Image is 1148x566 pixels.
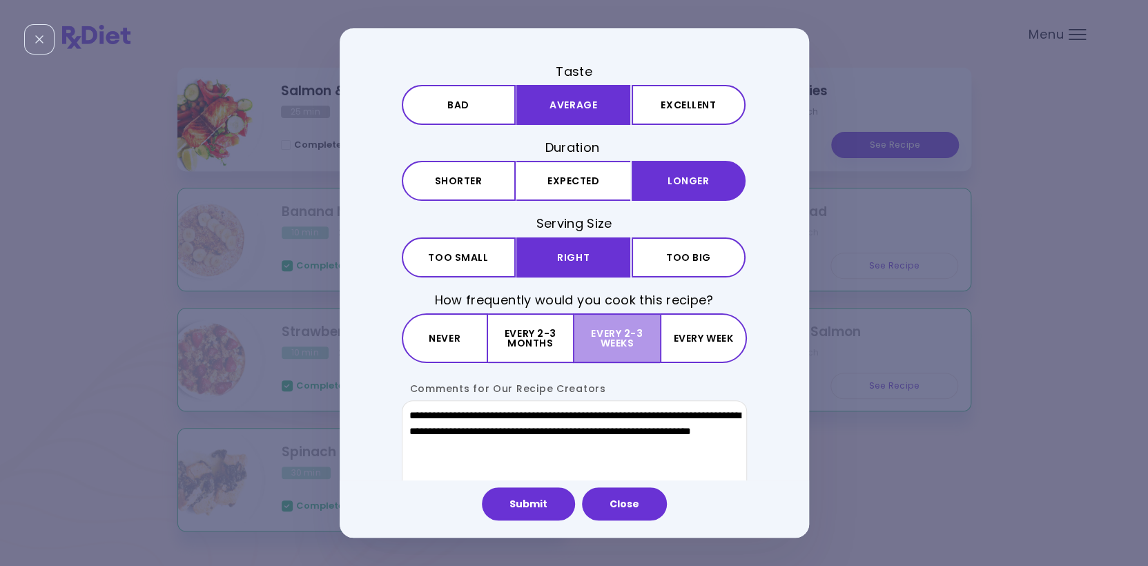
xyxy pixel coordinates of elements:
label: Comments for Our Recipe Creators [402,382,606,396]
button: Too big [632,237,746,277]
span: Too small [428,253,488,262]
button: Longer [632,161,746,201]
h3: Duration [402,139,747,156]
button: Expected [516,161,630,201]
button: Every 2-3 months [488,313,574,363]
button: Every week [660,313,746,363]
button: Bad [402,85,516,125]
h3: Taste [402,63,747,80]
button: Submit [482,487,575,520]
button: Too small [402,237,516,277]
button: Right [516,237,630,277]
button: Close [582,487,667,520]
h3: Serving Size [402,215,747,232]
button: Never [402,313,488,363]
span: Too big [666,253,711,262]
h3: How frequently would you cook this recipe? [402,291,747,309]
button: Average [516,85,630,125]
div: Close [24,24,55,55]
button: Shorter [402,161,516,201]
button: Excellent [632,85,746,125]
button: Every 2-3 weeks [574,313,660,363]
